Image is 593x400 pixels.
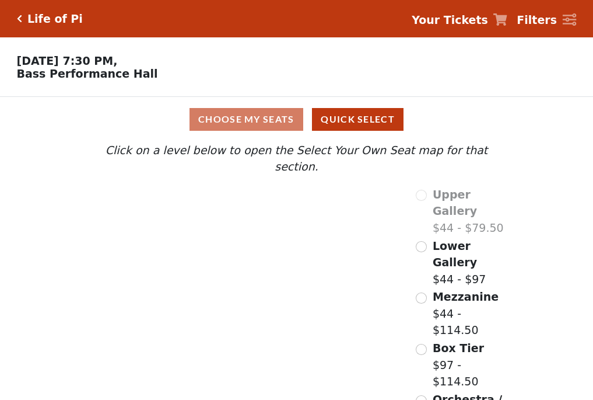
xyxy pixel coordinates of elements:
label: $44 - $97 [433,238,511,288]
label: $44 - $79.50 [433,186,511,236]
span: Box Tier [433,342,484,354]
p: Click on a level below to open the Select Your Own Seat map for that section. [82,142,510,175]
span: Lower Gallery [433,239,477,269]
a: Filters [517,12,576,29]
path: Upper Gallery - Seats Available: 0 [139,192,269,224]
h5: Life of Pi [27,12,83,26]
label: $97 - $114.50 [433,340,511,390]
strong: Your Tickets [412,13,488,26]
a: Click here to go back to filters [17,15,22,23]
path: Lower Gallery - Seats Available: 98 [149,218,287,262]
strong: Filters [517,13,557,26]
label: $44 - $114.50 [433,288,511,339]
a: Your Tickets [412,12,507,29]
button: Quick Select [312,108,403,131]
span: Mezzanine [433,290,499,303]
path: Orchestra / Parterre Circle - Seats Available: 6 [211,301,343,381]
span: Upper Gallery [433,188,477,218]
